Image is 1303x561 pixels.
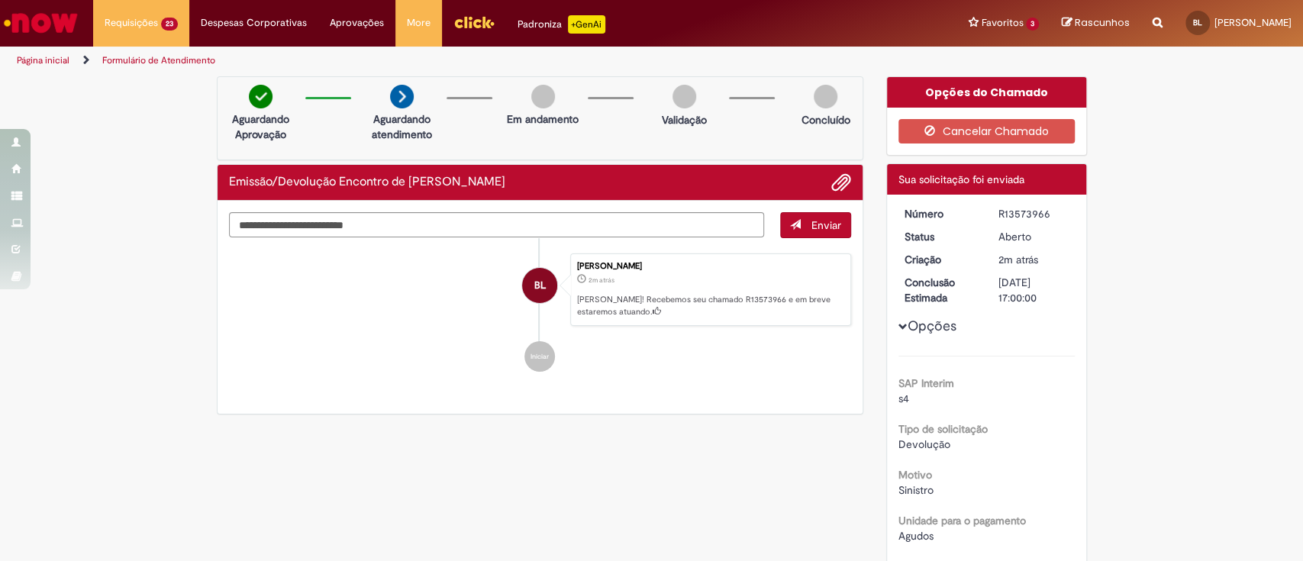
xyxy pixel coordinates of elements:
p: +GenAi [568,15,605,34]
b: Motivo [898,468,932,482]
b: SAP Interim [898,376,954,390]
ul: Trilhas de página [11,47,857,75]
dt: Número [893,206,987,221]
li: Beatriz Santana Lagares [229,253,852,327]
ul: Histórico de tíquete [229,238,852,388]
span: Despesas Corporativas [201,15,307,31]
div: [DATE] 17:00:00 [998,275,1069,305]
p: Aguardando atendimento [365,111,439,142]
div: Padroniza [518,15,605,34]
b: Unidade para o pagamento [898,514,1026,527]
span: 2m atrás [998,253,1038,266]
button: Cancelar Chamado [898,119,1075,143]
p: Concluído [801,112,850,127]
textarea: Digite sua mensagem aqui... [229,212,765,238]
h2: Emissão/Devolução Encontro de Contas Fornecedor Histórico de tíquete [229,176,505,189]
time: 28/09/2025 14:03:38 [998,253,1038,266]
button: Enviar [780,212,851,238]
span: Sinistro [898,483,934,497]
span: 2m atrás [589,276,614,285]
p: Validação [662,112,707,127]
img: img-circle-grey.png [531,85,555,108]
span: Agudos [898,529,934,543]
img: img-circle-grey.png [672,85,696,108]
dt: Criação [893,252,987,267]
div: R13573966 [998,206,1069,221]
button: Adicionar anexos [831,172,851,192]
span: Enviar [811,218,841,232]
span: s4 [898,392,909,405]
a: Formulário de Atendimento [102,54,215,66]
img: img-circle-grey.png [814,85,837,108]
div: 28/09/2025 14:03:38 [998,252,1069,267]
p: Aguardando Aprovação [224,111,298,142]
time: 28/09/2025 14:03:38 [589,276,614,285]
span: Devolução [898,437,950,451]
p: [PERSON_NAME]! Recebemos seu chamado R13573966 e em breve estaremos atuando. [577,294,843,318]
img: ServiceNow [2,8,80,38]
a: Rascunhos [1062,16,1130,31]
span: Rascunhos [1075,15,1130,30]
img: check-circle-green.png [249,85,273,108]
span: Aprovações [330,15,384,31]
span: More [407,15,431,31]
img: click_logo_yellow_360x200.png [453,11,495,34]
div: Aberto [998,229,1069,244]
span: Requisições [105,15,158,31]
div: Beatriz Santana Lagares [522,268,557,303]
span: BL [1193,18,1202,27]
img: arrow-next.png [390,85,414,108]
span: Sua solicitação foi enviada [898,172,1024,186]
span: [PERSON_NAME] [1214,16,1292,29]
span: 23 [161,18,178,31]
span: BL [534,267,546,304]
div: Opções do Chamado [887,77,1086,108]
span: 3 [1026,18,1039,31]
a: Página inicial [17,54,69,66]
div: [PERSON_NAME] [577,262,843,271]
b: Tipo de solicitação [898,422,988,436]
dt: Conclusão Estimada [893,275,987,305]
p: Em andamento [507,111,579,127]
span: Favoritos [981,15,1023,31]
dt: Status [893,229,987,244]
